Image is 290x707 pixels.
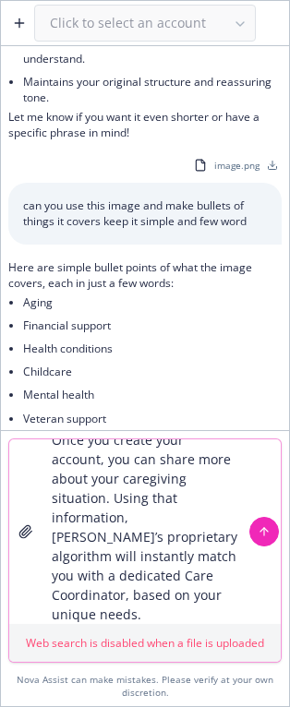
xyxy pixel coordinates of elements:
p: Web search is disabled when a file is uploaded [17,635,273,651]
div: Nova Assist can make mistakes. Please verify at your own discretion. [8,674,282,699]
p: can you use this image and make bullets of things it covers keep it simple and few word [23,198,267,229]
li: Health conditions [23,337,282,360]
li: Financial support [23,314,282,337]
li: Veteran support [23,407,282,430]
p: Let me know if you want it even shorter or have a specific phrase in mind! [8,109,282,140]
li: Childcare [23,360,282,383]
span: image.png [214,160,260,172]
p: Here are simple bullet points of what the image covers, each in just a few words: [8,259,282,291]
li: Mental health [23,383,282,406]
button: Create a new chat [5,8,34,38]
button: image.png [190,155,282,175]
li: Special needs [23,430,282,453]
textarea: combine this into 1 sentence Once you create your account, you can share more about your caregivi... [41,439,249,624]
li: Aging [23,291,282,314]
li: Keeps language friendly and easy for anyone to understand. [23,30,282,69]
li: Maintains your original structure and reassuring tone. [23,70,282,109]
